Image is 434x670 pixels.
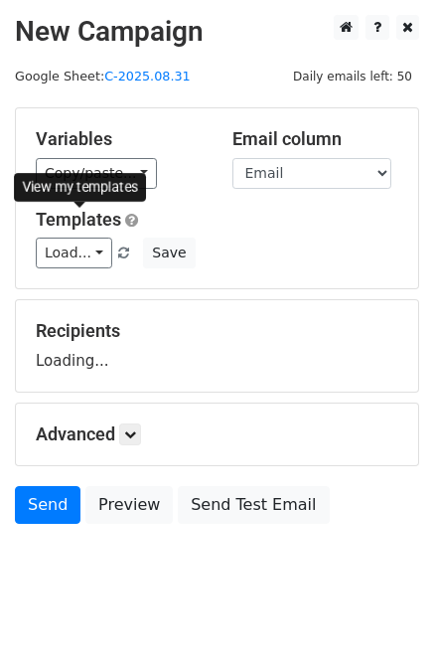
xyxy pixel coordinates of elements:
a: Templates [36,209,121,230]
a: Send Test Email [178,486,329,524]
a: Send [15,486,80,524]
small: Google Sheet: [15,69,191,84]
span: Daily emails left: 50 [286,66,419,87]
h5: Recipients [36,320,398,342]
div: View my templates [14,173,146,202]
h5: Variables [36,128,203,150]
button: Save [143,238,195,268]
div: Loading... [36,320,398,372]
a: Copy/paste... [36,158,157,189]
h2: New Campaign [15,15,419,49]
a: C-2025.08.31 [104,69,191,84]
h5: Advanced [36,423,398,445]
a: Load... [36,238,112,268]
h5: Email column [232,128,399,150]
a: Daily emails left: 50 [286,69,419,84]
a: Preview [85,486,173,524]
